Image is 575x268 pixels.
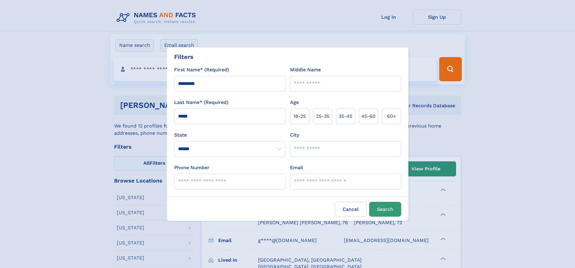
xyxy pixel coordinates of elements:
[290,164,303,171] label: Email
[174,52,193,61] div: Filters
[361,113,375,120] span: 45‑60
[369,202,401,217] button: Search
[174,66,229,73] label: First Name* (Required)
[290,99,299,106] label: Age
[290,131,299,139] label: City
[316,113,329,120] span: 25‑35
[387,113,396,120] span: 60+
[335,202,367,217] label: Cancel
[174,164,209,171] label: Phone Number
[174,99,228,106] label: Last Name* (Required)
[174,131,285,139] label: State
[290,66,321,73] label: Middle Name
[339,113,352,120] span: 35‑45
[293,113,306,120] span: 18‑25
